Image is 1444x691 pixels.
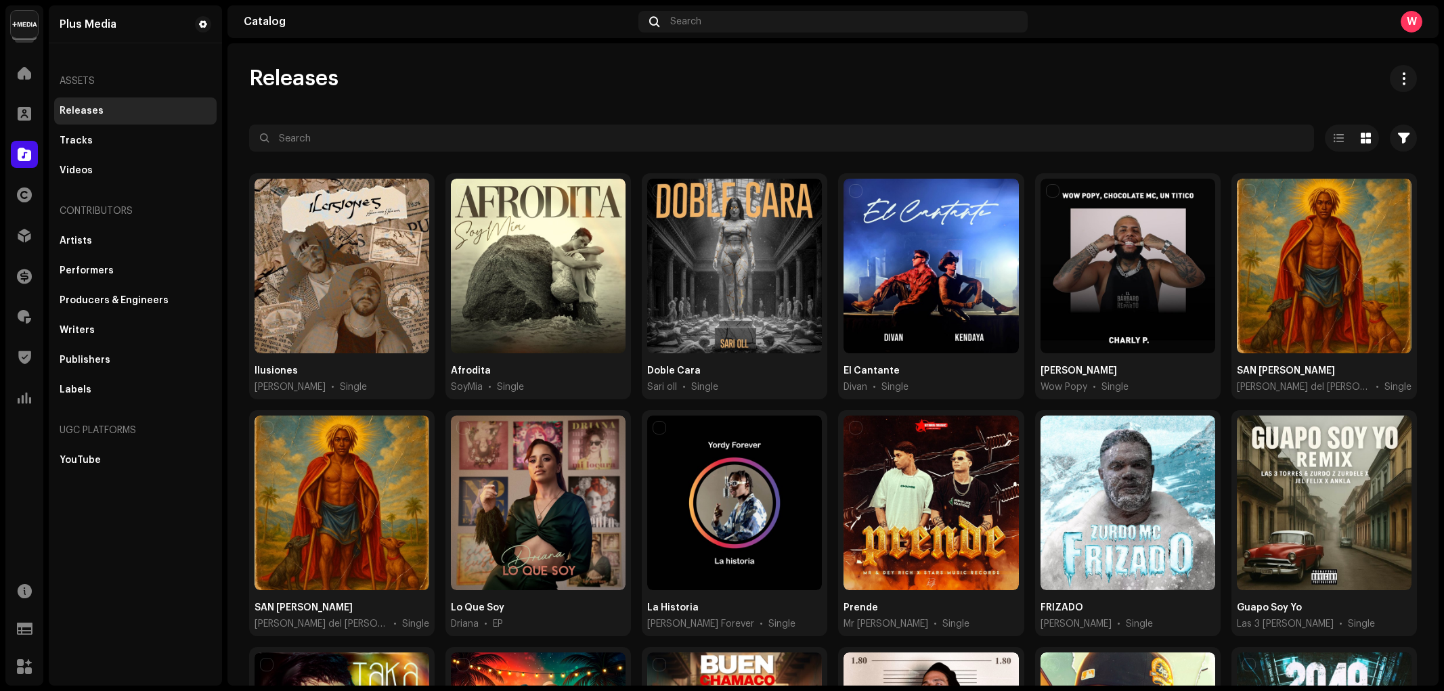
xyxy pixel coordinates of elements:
[60,384,91,395] div: Labels
[844,617,928,631] span: Mr Adonis
[691,380,718,394] div: Single
[670,16,701,27] span: Search
[844,380,867,394] span: Divan
[844,601,878,615] div: Prende
[60,165,93,176] div: Videos
[493,617,503,631] div: EP
[1117,617,1120,631] span: •
[1376,380,1379,394] span: •
[393,617,397,631] span: •
[54,97,217,125] re-m-nav-item: Releases
[54,287,217,314] re-m-nav-item: Producers & Engineers
[54,347,217,374] re-m-nav-item: Publishers
[11,11,38,38] img: d0ab9f93-6901-4547-93e9-494644ae73ba
[1348,617,1375,631] div: Single
[647,380,677,394] span: Sari oll
[1237,364,1335,378] div: SAN LÁZARO
[1237,601,1302,615] div: Guapo Soy Yo
[249,125,1314,152] input: Search
[60,355,110,365] div: Publishers
[60,265,114,276] div: Performers
[1101,380,1129,394] div: Single
[249,65,338,92] span: Releases
[768,617,795,631] div: Single
[331,380,334,394] span: •
[647,364,701,378] div: Doble Cara
[340,380,367,394] div: Single
[54,317,217,344] re-m-nav-item: Writers
[451,380,483,394] span: SoyMia
[1237,380,1370,394] span: Joao del Monte
[60,106,104,116] div: Releases
[255,364,298,378] div: Ilusiones
[682,380,686,394] span: •
[488,380,491,394] span: •
[54,127,217,154] re-m-nav-item: Tracks
[54,447,217,474] re-m-nav-item: YouTube
[1093,380,1096,394] span: •
[844,364,900,378] div: El Cantante
[942,617,969,631] div: Single
[873,380,876,394] span: •
[497,380,524,394] div: Single
[451,601,504,615] div: Lo Que Soy
[60,19,116,30] div: Plus Media
[1339,617,1342,631] span: •
[54,414,217,447] re-a-nav-header: UGC Platforms
[60,236,92,246] div: Artists
[255,601,353,615] div: SAN LÁZARO
[60,455,101,466] div: YouTube
[244,16,633,27] div: Catalog
[1041,364,1117,378] div: Charly P
[54,157,217,184] re-m-nav-item: Videos
[881,380,909,394] div: Single
[1126,617,1153,631] div: Single
[60,135,93,146] div: Tracks
[54,65,217,97] re-a-nav-header: Assets
[60,295,169,306] div: Producers & Engineers
[54,257,217,284] re-m-nav-item: Performers
[1401,11,1422,32] div: W
[1041,380,1087,394] span: Wow Popy
[934,617,937,631] span: •
[255,380,326,394] span: Ale Ruz
[1237,617,1334,631] span: Las 3 Torres
[54,376,217,403] re-m-nav-item: Labels
[255,617,388,631] span: Joao del Monte
[402,617,429,631] div: Single
[1384,380,1412,394] div: Single
[647,617,754,631] span: Yordy Forever
[647,601,699,615] div: La Historia
[60,325,95,336] div: Writers
[54,195,217,227] re-a-nav-header: Contributors
[1041,601,1083,615] div: FRIZADO
[54,227,217,254] re-m-nav-item: Artists
[1041,617,1112,631] span: Zurdo Mc
[451,364,491,378] div: Afrodita
[451,617,479,631] span: Driana
[760,617,763,631] span: •
[484,617,487,631] span: •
